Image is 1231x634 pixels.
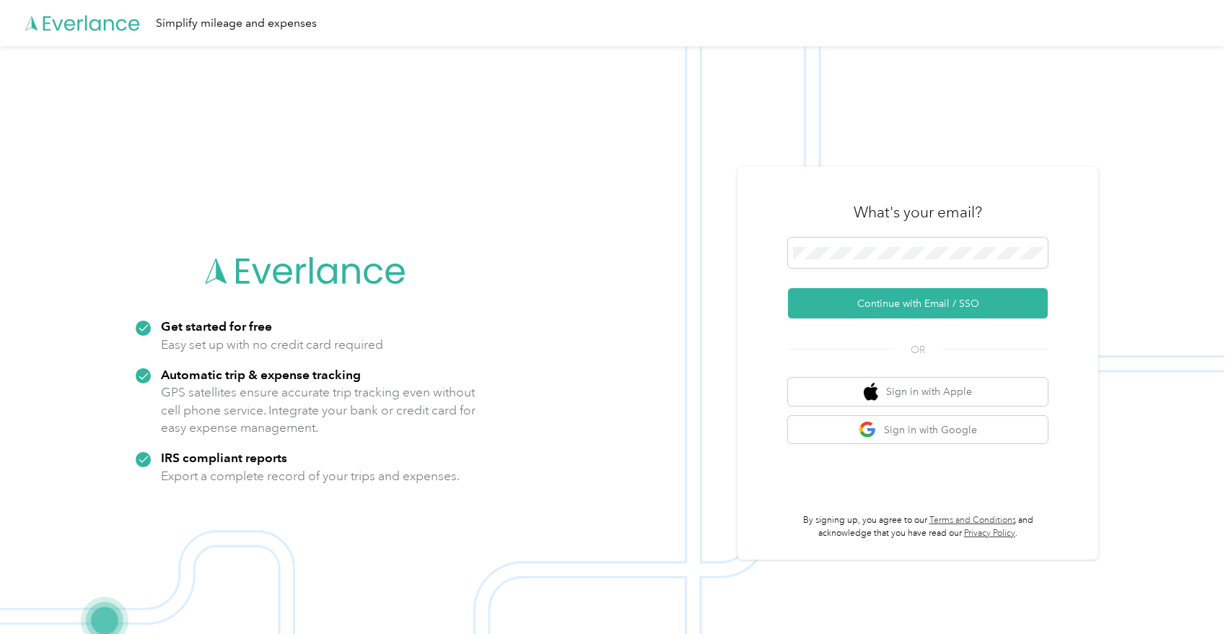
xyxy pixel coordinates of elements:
[1150,553,1231,634] iframe: Everlance-gr Chat Button Frame
[788,378,1048,406] button: apple logoSign in with Apple
[161,367,361,382] strong: Automatic trip & expense tracking
[893,342,943,357] span: OR
[156,14,317,32] div: Simplify mileage and expenses
[788,514,1048,539] p: By signing up, you agree to our and acknowledge that you have read our .
[161,336,383,354] p: Easy set up with no credit card required
[859,421,877,439] img: google logo
[864,383,878,401] img: apple logo
[788,288,1048,318] button: Continue with Email / SSO
[161,318,272,334] strong: Get started for free
[854,202,982,222] h3: What's your email?
[161,450,287,465] strong: IRS compliant reports
[929,515,1016,526] a: Terms and Conditions
[161,383,476,437] p: GPS satellites ensure accurate trip tracking even without cell phone service. Integrate your bank...
[964,528,1015,539] a: Privacy Policy
[788,416,1048,444] button: google logoSign in with Google
[161,467,460,485] p: Export a complete record of your trips and expenses.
